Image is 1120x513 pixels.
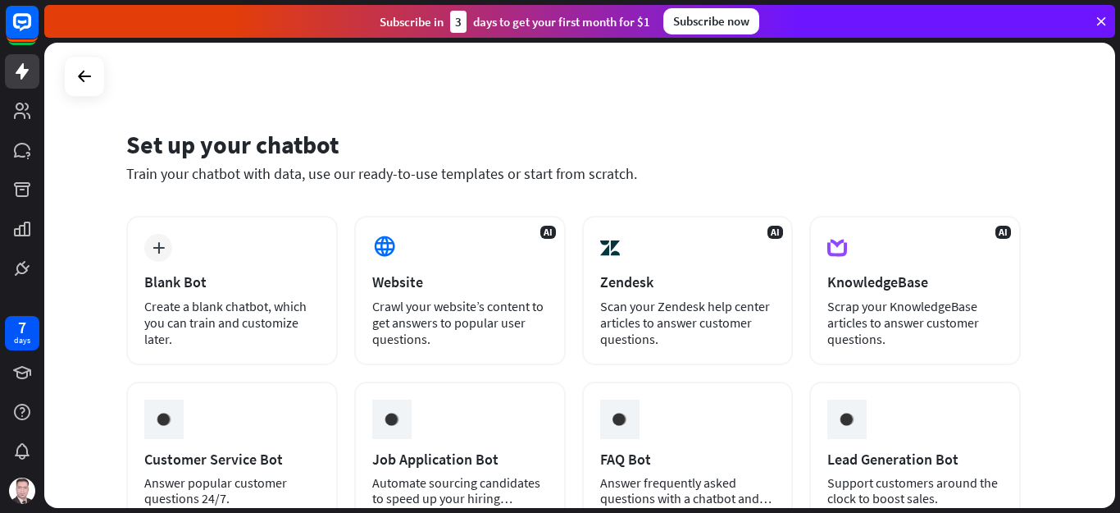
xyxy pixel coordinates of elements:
div: 3 [450,11,467,33]
div: Subscribe now [663,8,759,34]
div: Subscribe in days to get your first month for $1 [380,11,650,33]
div: days [14,335,30,346]
a: 7 days [5,316,39,350]
div: 7 [18,320,26,335]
